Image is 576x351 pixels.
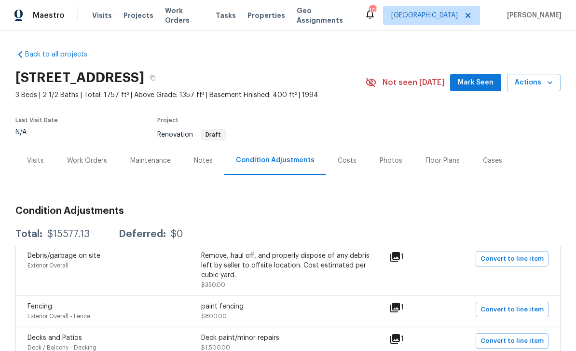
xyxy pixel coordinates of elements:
span: 3 Beds | 2 1/2 Baths | Total: 1757 ft² | Above Grade: 1357 ft² | Basement Finished: 400 ft² | 1994 [15,90,365,100]
span: Actions [515,77,553,89]
h2: [STREET_ADDRESS] [15,73,144,83]
span: $800.00 [201,313,227,319]
div: N/A [15,129,58,136]
div: $0 [171,229,183,239]
div: 1 [389,333,435,345]
span: Convert to line item [480,336,544,347]
span: Convert to line item [480,253,544,265]
span: Projects [123,11,153,20]
button: Mark Seen [450,74,501,92]
div: Work Orders [67,156,107,166]
span: Renovation [157,131,226,138]
span: Work Orders [165,6,204,25]
div: Total: [15,229,42,239]
div: Condition Adjustments [236,155,315,165]
a: Back to all projects [15,50,108,59]
div: Cases [483,156,502,166]
span: Last Visit Date [15,117,58,123]
span: Visits [92,11,112,20]
span: Maestro [33,11,65,20]
span: $1,500.00 [201,345,230,351]
span: [GEOGRAPHIC_DATA] [391,11,458,20]
button: Convert to line item [476,333,549,349]
span: Deck / Balcony - Decking [27,345,96,351]
span: Fencing [27,303,52,310]
button: Convert to line item [476,302,549,317]
span: Not seen [DATE] [383,78,444,87]
span: $350.00 [201,282,225,288]
span: Project [157,117,178,123]
button: Convert to line item [476,251,549,267]
div: Floor Plans [425,156,460,166]
span: Exterior Overall - Fence [27,313,90,319]
div: Notes [194,156,213,166]
div: 107 [369,6,376,15]
span: Exterior Overall [27,263,69,268]
div: Photos [380,156,402,166]
span: Properties [247,11,285,20]
div: paint fencing [201,302,375,311]
div: Costs [338,156,357,166]
div: 1 [389,302,435,313]
div: $15577.13 [47,229,90,239]
div: 1 [389,251,435,263]
div: Deck paint/minor repairs [201,333,375,343]
span: Draft [202,132,225,138]
span: Mark Seen [458,77,494,89]
div: Deferred: [119,229,166,239]
button: Copy Address [144,69,162,86]
div: Visits [27,156,44,166]
span: Tasks [216,12,236,19]
span: Geo Assignments [297,6,353,25]
span: Decks and Patios [27,335,82,341]
div: Remove, haul off, and properly dispose of any debris left by seller to offsite location. Cost est... [201,251,375,280]
span: Debris/garbage on site [27,253,100,259]
button: Actions [507,74,561,92]
span: [PERSON_NAME] [503,11,562,20]
span: Convert to line item [480,304,544,315]
div: Maintenance [130,156,171,166]
h3: Condition Adjustments [15,206,561,216]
